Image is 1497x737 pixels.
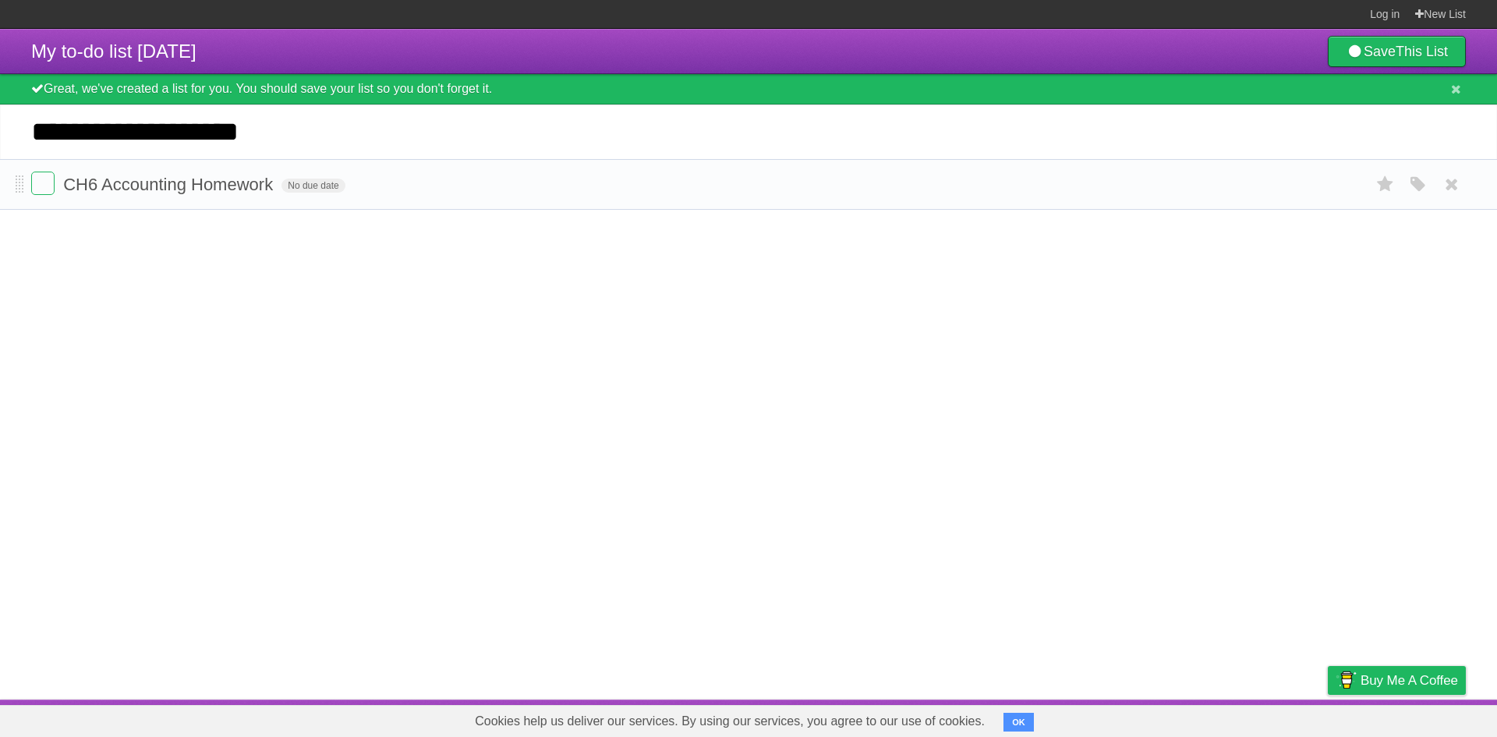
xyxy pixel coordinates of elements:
[1371,172,1400,197] label: Star task
[1328,666,1466,695] a: Buy me a coffee
[1172,703,1235,733] a: Developers
[1120,703,1153,733] a: About
[1336,667,1357,693] img: Buy me a coffee
[1361,667,1458,694] span: Buy me a coffee
[1308,703,1348,733] a: Privacy
[31,172,55,195] label: Done
[1368,703,1466,733] a: Suggest a feature
[1255,703,1289,733] a: Terms
[31,41,196,62] span: My to-do list [DATE]
[281,179,345,193] span: No due date
[63,175,277,194] span: CH6 Accounting Homework
[1003,713,1034,732] button: OK
[459,706,1000,737] span: Cookies help us deliver our services. By using our services, you agree to our use of cookies.
[1328,36,1466,67] a: SaveThis List
[1396,44,1448,59] b: This List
